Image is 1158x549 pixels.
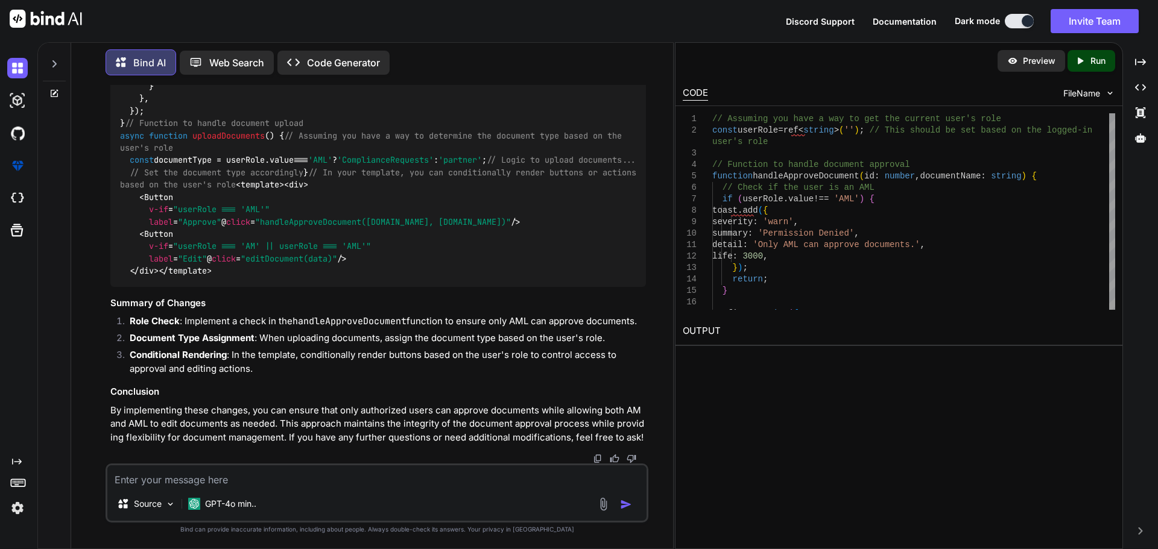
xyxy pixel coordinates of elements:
[742,240,747,249] span: :
[149,216,173,227] span: label
[712,160,910,169] span: // Function to handle document approval
[683,274,697,285] div: 14
[834,194,859,204] span: 'AML'
[991,171,1021,181] span: string
[955,15,1000,27] span: Dark mode
[165,499,176,509] img: Pick Models
[712,240,742,249] span: detail
[130,265,159,276] span: </ >
[120,192,520,227] span: < = = @ = />
[859,194,864,204] span: )
[788,309,793,318] span: (
[620,498,632,510] img: icon
[712,137,768,146] span: user's role
[814,194,829,204] span: !==
[683,171,697,182] div: 5
[788,194,814,204] span: value
[803,125,834,135] span: string
[1021,171,1026,181] span: )
[627,454,636,463] img: dislike
[683,193,697,205] div: 7
[1063,87,1100,99] span: FileName
[307,55,380,70] p: Code Generator
[120,130,627,153] span: // Assuming you have a way to determine the document type based on the user's role
[438,155,482,166] span: 'partner'
[722,194,732,204] span: if
[130,332,255,344] strong: Document Type Assignment
[149,204,168,215] span: v-if
[139,265,154,276] span: div
[753,309,788,318] span: require
[683,228,697,239] div: 10
[712,114,966,124] span: // Assuming you have a way to get the current user
[786,15,855,28] button: Discord Support
[293,315,407,327] code: handleApproveDocument
[130,155,154,166] span: const
[742,205,758,215] span: add
[834,125,838,135] span: >
[144,228,173,239] span: Button
[981,171,986,181] span: :
[289,179,303,190] span: div
[255,216,511,227] span: "handleApproveDocument([DOMAIN_NAME], [DOMAIN_NAME])"
[110,404,646,445] p: By implementing these changes, you can ensure that only authorized users can approve documents wh...
[864,171,875,181] span: id
[783,194,788,204] span: .
[134,498,162,510] p: Source
[753,217,758,227] span: :
[799,125,803,135] span: <
[683,285,697,296] div: 15
[683,239,697,251] div: 11
[120,348,646,375] li: : In the template, conditionally render buttons based on the user's role to control access to app...
[683,262,697,274] div: 13
[178,253,207,264] span: "Edit"
[596,497,610,511] img: attachment
[839,125,844,135] span: (
[284,179,308,190] span: < >
[753,171,859,181] span: handleApproveDocument
[758,205,762,215] span: (
[1090,55,1106,67] p: Run
[738,194,742,204] span: (
[722,183,874,192] span: // Check if the user is an AML
[149,130,188,141] span: function
[683,216,697,228] div: 9
[742,263,747,272] span: ;
[120,228,371,264] span: < = = @ = />
[212,253,236,264] span: click
[683,86,708,101] div: CODE
[763,274,768,284] span: ;
[130,349,227,360] strong: Conditional Rendering
[130,315,180,327] strong: Role Check
[683,205,697,216] div: 8
[738,125,778,135] span: userRole
[786,16,855,27] span: Discord Support
[120,331,646,348] li: : When uploading documents, assign the document type based on the user's role.
[854,228,859,238] span: ,
[763,217,793,227] span: 'warn'
[747,309,752,318] span: .
[738,205,742,215] span: .
[149,240,168,251] span: v-if
[683,113,697,125] div: 1
[873,15,937,28] button: Documentation
[173,204,270,215] span: "userRole === 'AML'"
[758,228,854,238] span: 'Permission Denied'
[683,251,697,262] div: 12
[178,216,221,227] span: "Approve"
[712,228,748,238] span: summary
[209,55,264,70] p: Web Search
[712,171,753,181] span: function
[753,240,920,249] span: 'Only AML can approve documents.'
[869,194,874,204] span: {
[205,498,256,510] p: GPT-4o min..
[742,251,763,261] span: 3000
[149,253,173,264] span: label
[675,317,1122,345] h2: OUTPUT
[7,498,28,518] img: settings
[683,296,697,308] div: 16
[1007,55,1018,66] img: preview
[226,216,250,227] span: click
[859,125,864,135] span: ;
[110,385,646,399] h3: Conclusion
